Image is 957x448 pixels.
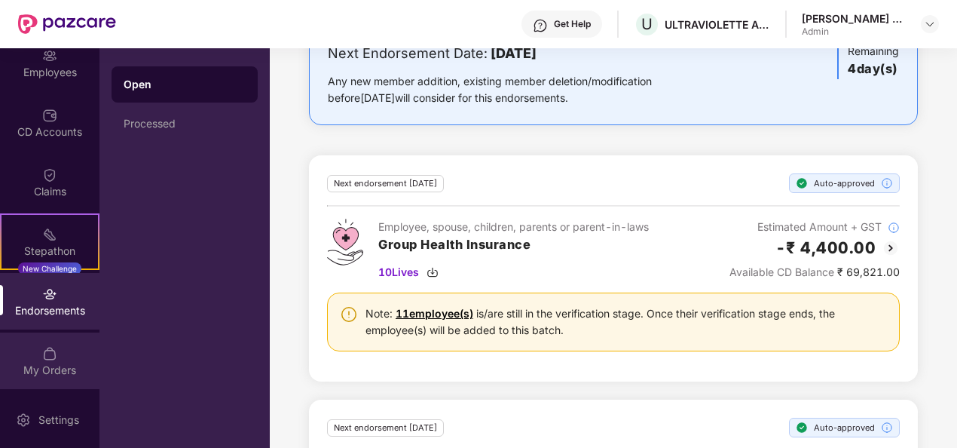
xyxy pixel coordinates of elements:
[729,265,834,278] span: Available CD Balance
[328,73,699,106] div: Any new member addition, existing member deletion/modification before [DATE] will consider for th...
[881,177,893,189] img: svg+xml;base64,PHN2ZyBpZD0iSW5mb18tXzMyeDMyIiBkYXRhLW5hbWU9IkluZm8gLSAzMngzMiIgeG1sbnM9Imh0dHA6Ly...
[427,266,439,278] img: svg+xml;base64,PHN2ZyBpZD0iRG93bmxvYWQtMzJ4MzIiIHhtbG5zPSJodHRwOi8vd3d3LnczLm9yZy8yMDAwL3N2ZyIgd2...
[729,264,900,281] div: ₹ 69,821.00
[378,235,649,255] h3: Group Health Insurance
[888,222,900,234] img: svg+xml;base64,PHN2ZyBpZD0iSW5mb18tXzMyeDMyIiBkYXRhLW5hbWU9IkluZm8gLSAzMngzMiIgeG1sbnM9Imh0dHA6Ly...
[327,219,363,265] img: svg+xml;base64,PHN2ZyB4bWxucz0iaHR0cDovL3d3dy53My5vcmcvMjAwMC9zdmciIHdpZHRoPSI0Ny43MTQiIGhlaWdodD...
[882,239,900,257] img: svg+xml;base64,PHN2ZyBpZD0iQmFjay0yMHgyMCIgeG1sbnM9Imh0dHA6Ly93d3cudzMub3JnLzIwMDAvc3ZnIiB3aWR0aD...
[124,77,246,92] div: Open
[796,422,808,434] img: svg+xml;base64,PHN2ZyBpZD0iU3RlcC1Eb25lLTE2eDE2IiB4bWxucz0iaHR0cDovL3d3dy53My5vcmcvMjAwMC9zdmciIH...
[340,305,358,324] img: svg+xml;base64,PHN2ZyBpZD0iV2FybmluZ18tXzI0eDI0IiBkYXRhLW5hbWU9Ildhcm5pbmcgLSAyNHgyNCIgeG1sbnM9Im...
[34,413,84,428] div: Settings
[327,175,444,192] div: Next endorsement [DATE]
[42,167,57,183] img: svg+xml;base64,PHN2ZyBpZD0iQ2xhaW0iIHhtbG5zPSJodHRwOi8vd3d3LnczLm9yZy8yMDAwL3N2ZyIgd2lkdGg9IjIwIi...
[775,235,876,260] h2: -₹ 4,400.00
[802,11,907,26] div: [PERSON_NAME] E A
[802,26,907,38] div: Admin
[881,422,893,434] img: svg+xml;base64,PHN2ZyBpZD0iSW5mb18tXzMyeDMyIiBkYXRhLW5hbWU9IkluZm8gLSAzMngzMiIgeG1sbnM9Imh0dHA6Ly...
[491,45,537,61] b: [DATE]
[665,17,770,32] div: ULTRAVIOLETTE AUTOMOTIVE PRIVATE LIMITED
[18,262,81,275] div: New Challenge
[42,287,57,302] img: svg+xml;base64,PHN2ZyBpZD0iRW5kb3JzZW1lbnRzIiB4bWxucz0iaHR0cDovL3d3dy53My5vcmcvMjAwMC9zdmciIHdpZH...
[533,18,548,33] img: svg+xml;base64,PHN2ZyBpZD0iSGVscC0zMngzMiIgeG1sbnM9Imh0dHA6Ly93d3cudzMub3JnLzIwMDAvc3ZnIiB3aWR0aD...
[124,118,246,130] div: Processed
[837,43,899,79] div: Remaining
[729,219,900,235] div: Estimated Amount + GST
[396,307,473,320] a: 11 employee(s)
[365,305,887,339] div: Note: is/are still in the verification stage. Once their verification stage ends, the employee(s)...
[18,14,116,34] img: New Pazcare Logo
[378,219,649,235] div: Employee, spouse, children, parents or parent-in-laws
[378,264,419,281] span: 10 Lives
[796,177,808,189] img: svg+xml;base64,PHN2ZyBpZD0iU3RlcC1Eb25lLTE2eDE2IiB4bWxucz0iaHR0cDovL3d3dy53My5vcmcvMjAwMC9zdmciIH...
[328,43,699,64] div: Next Endorsement Date:
[42,227,57,242] img: svg+xml;base64,PHN2ZyB4bWxucz0iaHR0cDovL3d3dy53My5vcmcvMjAwMC9zdmciIHdpZHRoPSIyMSIgaGVpZ2h0PSIyMC...
[327,419,444,437] div: Next endorsement [DATE]
[641,15,653,33] span: U
[2,244,98,259] div: Stepathon
[554,18,591,30] div: Get Help
[16,413,31,428] img: svg+xml;base64,PHN2ZyBpZD0iU2V0dGluZy0yMHgyMCIgeG1sbnM9Imh0dHA6Ly93d3cudzMub3JnLzIwMDAvc3ZnIiB3aW...
[789,418,900,437] div: Auto-approved
[789,173,900,193] div: Auto-approved
[42,48,57,63] img: svg+xml;base64,PHN2ZyBpZD0iRW1wbG95ZWVzIiB4bWxucz0iaHR0cDovL3d3dy53My5vcmcvMjAwMC9zdmciIHdpZHRoPS...
[42,108,57,123] img: svg+xml;base64,PHN2ZyBpZD0iQ0RfQWNjb3VudHMiIGRhdGEtbmFtZT0iQ0QgQWNjb3VudHMiIHhtbG5zPSJodHRwOi8vd3...
[924,18,936,30] img: svg+xml;base64,PHN2ZyBpZD0iRHJvcGRvd24tMzJ4MzIiIHhtbG5zPSJodHRwOi8vd3d3LnczLm9yZy8yMDAwL3N2ZyIgd2...
[42,346,57,361] img: svg+xml;base64,PHN2ZyBpZD0iTXlfT3JkZXJzIiBkYXRhLW5hbWU9Ik15IE9yZGVycyIgeG1sbnM9Imh0dHA6Ly93d3cudz...
[848,60,899,79] h3: 4 day(s)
